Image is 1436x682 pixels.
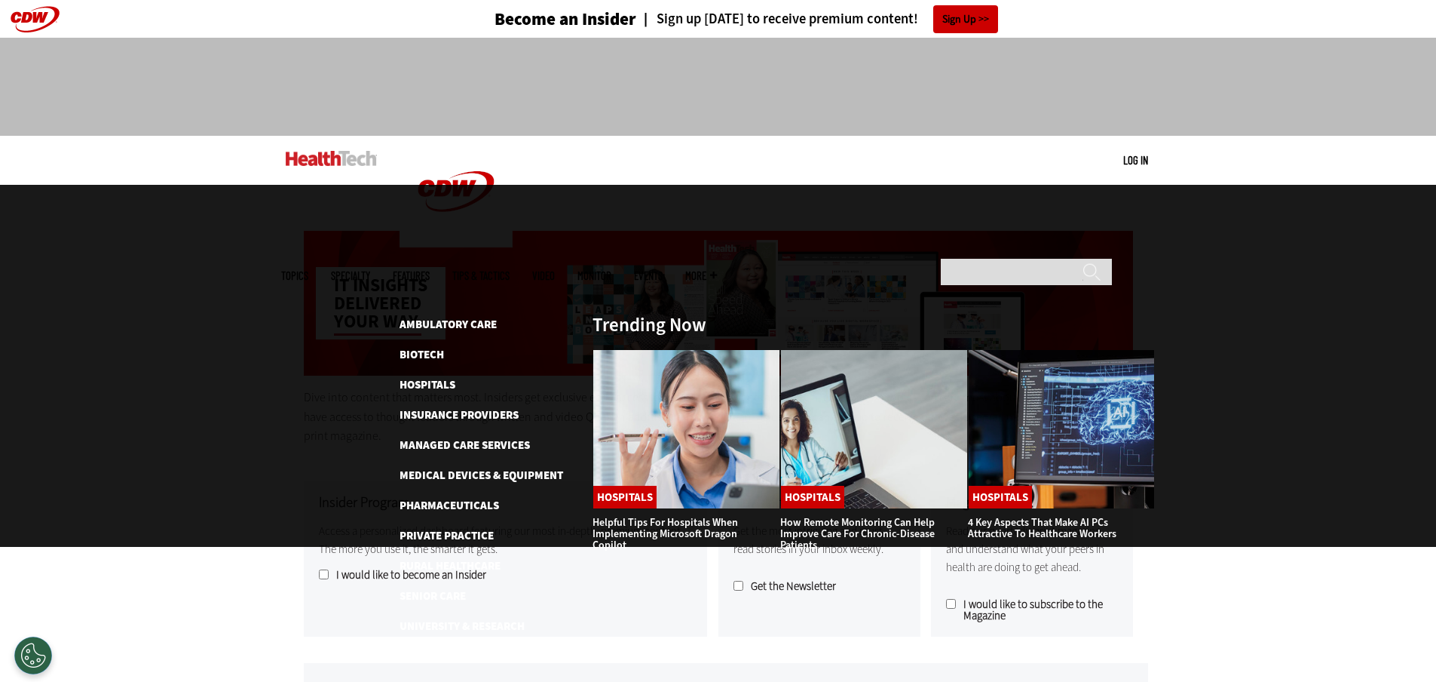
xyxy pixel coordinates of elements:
[14,637,52,674] button: Open Preferences
[969,486,1032,508] a: Hospitals
[400,468,563,483] a: Medical Devices & Equipment
[438,11,636,28] a: Become an Insider
[592,349,780,509] img: Doctor using phone to dictate to tablet
[592,515,738,552] a: Helpful Tips for Hospitals When Implementing Microsoft Dragon Copilot
[593,486,657,508] a: Hospitals
[400,588,466,604] a: Senior Care
[444,53,993,121] iframe: advertisement
[14,637,52,674] div: Cookies Settings
[400,498,499,513] a: Pharmaceuticals
[780,515,935,552] a: How Remote Monitoring Can Help Improve Care for Chronic-Disease Patients
[592,315,706,334] h3: Trending Now
[400,136,513,247] img: Home
[400,558,501,573] a: Rural Healthcare
[400,438,530,453] a: Managed Care Services
[781,486,844,508] a: Hospitals
[400,377,455,392] a: Hospitals
[286,151,377,166] img: Home
[933,5,998,33] a: Sign Up
[400,347,444,362] a: Biotech
[636,12,918,26] a: Sign up [DATE] to receive premium content!
[400,528,494,543] a: Private Practice
[494,11,636,28] h3: Become an Insider
[780,349,968,509] img: Patient speaking with doctor
[968,515,1116,541] a: 4 Key Aspects That Make AI PCs Attractive to Healthcare Workers
[400,317,497,332] a: Ambulatory Care
[1123,153,1148,167] a: Log in
[400,619,525,634] a: University & Research
[400,407,519,422] a: Insurance Providers
[968,349,1156,509] img: Desktop monitor with brain AI concept
[1123,152,1148,168] div: User menu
